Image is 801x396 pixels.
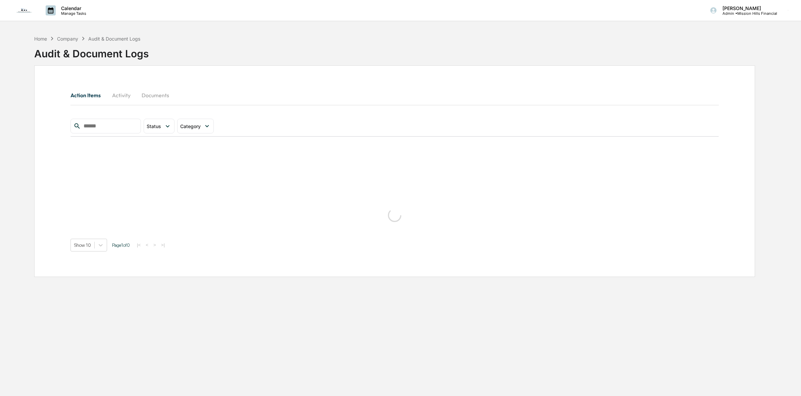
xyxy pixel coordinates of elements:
[717,5,777,11] p: [PERSON_NAME]
[147,123,161,129] span: Status
[34,36,47,42] div: Home
[106,87,136,103] button: Activity
[56,11,90,16] p: Manage Tasks
[70,87,718,103] div: secondary tabs example
[717,11,777,16] p: Admin • Mission Hills Financial
[144,242,150,248] button: <
[88,36,140,42] div: Audit & Document Logs
[135,242,143,248] button: |<
[34,42,149,60] div: Audit & Document Logs
[112,242,130,248] span: Page 1 of 0
[159,242,167,248] button: >|
[136,87,174,103] button: Documents
[70,87,106,103] button: Action Items
[16,8,32,13] img: logo
[57,36,78,42] div: Company
[180,123,201,129] span: Category
[56,5,90,11] p: Calendar
[151,242,158,248] button: >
